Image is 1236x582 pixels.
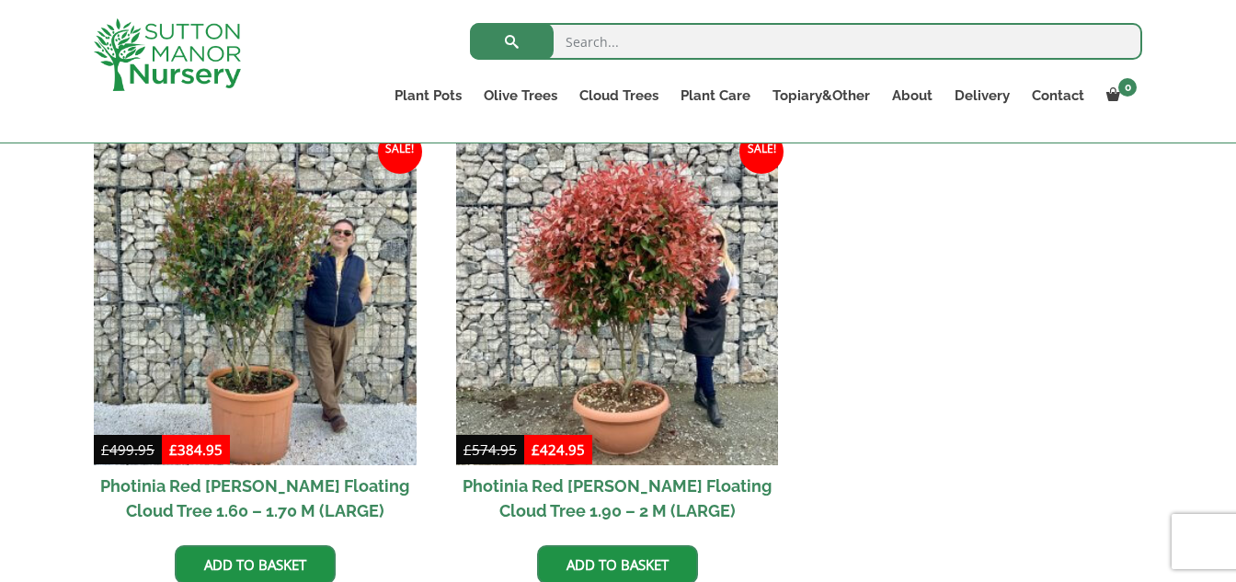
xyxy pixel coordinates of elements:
[94,18,241,91] img: logo
[881,83,944,108] a: About
[101,440,109,459] span: £
[568,83,669,108] a: Cloud Trees
[169,440,177,459] span: £
[1021,83,1095,108] a: Contact
[532,440,540,459] span: £
[463,440,472,459] span: £
[101,440,154,459] bdi: 499.95
[761,83,881,108] a: Topiary&Other
[456,143,779,465] img: Photinia Red Robin Floating Cloud Tree 1.90 - 2 M (LARGE)
[169,440,223,459] bdi: 384.95
[1095,83,1142,108] a: 0
[739,130,784,174] span: Sale!
[1118,78,1137,97] span: 0
[94,465,417,531] h2: Photinia Red [PERSON_NAME] Floating Cloud Tree 1.60 – 1.70 M (LARGE)
[378,130,422,174] span: Sale!
[456,465,779,531] h2: Photinia Red [PERSON_NAME] Floating Cloud Tree 1.90 – 2 M (LARGE)
[94,143,417,465] img: Photinia Red Robin Floating Cloud Tree 1.60 - 1.70 M (LARGE)
[94,143,417,531] a: Sale! Photinia Red [PERSON_NAME] Floating Cloud Tree 1.60 – 1.70 M (LARGE)
[383,83,473,108] a: Plant Pots
[470,23,1142,60] input: Search...
[456,143,779,531] a: Sale! Photinia Red [PERSON_NAME] Floating Cloud Tree 1.90 – 2 M (LARGE)
[532,440,585,459] bdi: 424.95
[944,83,1021,108] a: Delivery
[463,440,517,459] bdi: 574.95
[473,83,568,108] a: Olive Trees
[669,83,761,108] a: Plant Care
